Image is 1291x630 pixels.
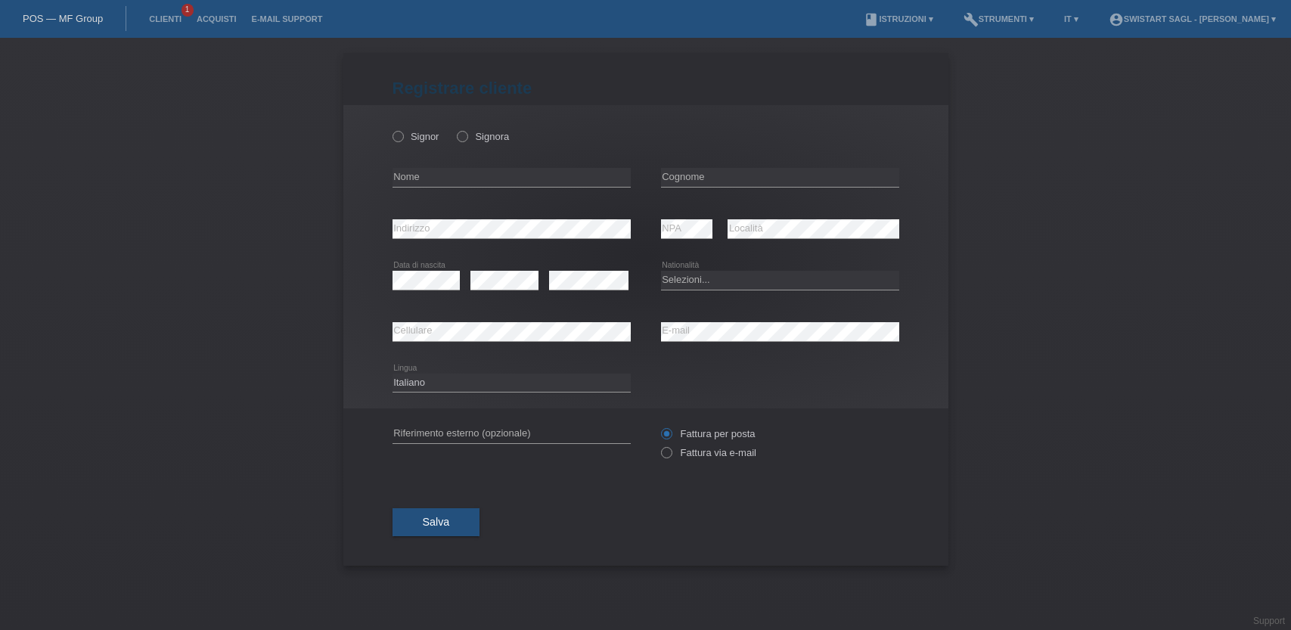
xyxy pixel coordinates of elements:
[423,516,450,528] span: Salva
[23,13,103,24] a: POS — MF Group
[457,131,509,142] label: Signora
[661,428,756,439] label: Fattura per posta
[1109,12,1124,27] i: account_circle
[393,131,439,142] label: Signor
[856,14,940,23] a: bookIstruzioni ▾
[244,14,331,23] a: E-mail Support
[661,447,671,466] input: Fattura via e-mail
[1101,14,1283,23] a: account_circleSwistart Sagl - [PERSON_NAME] ▾
[1253,616,1285,626] a: Support
[864,12,879,27] i: book
[393,79,899,98] h1: Registrare cliente
[661,447,756,458] label: Fattura via e-mail
[956,14,1041,23] a: buildStrumenti ▾
[393,131,402,141] input: Signor
[457,131,467,141] input: Signora
[661,428,671,447] input: Fattura per posta
[189,14,244,23] a: Acquisti
[182,4,194,17] span: 1
[964,12,979,27] i: build
[1057,14,1086,23] a: IT ▾
[393,508,480,537] button: Salva
[141,14,189,23] a: Clienti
